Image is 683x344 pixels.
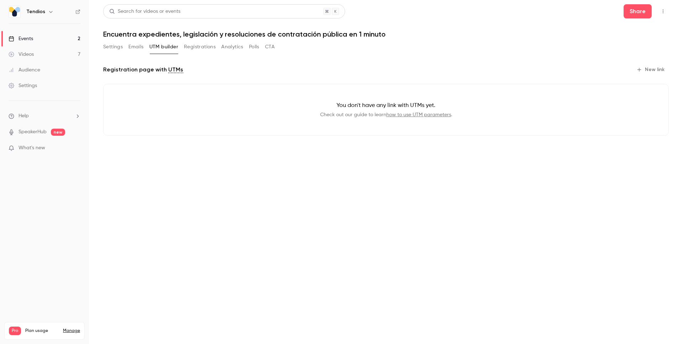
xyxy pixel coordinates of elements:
h6: Tendios [26,8,45,15]
div: Events [9,35,33,42]
a: how to use UTM parameters [386,112,451,117]
span: What's new [18,144,45,152]
div: Videos [9,51,34,58]
button: Share [624,4,652,18]
img: Tendios [9,6,20,17]
p: You don't have any link with UTMs yet. [115,101,657,110]
button: CTA [265,41,275,53]
span: new [51,129,65,136]
p: Registration page with [103,65,183,74]
span: Plan usage [25,328,59,334]
button: New link [634,64,669,75]
span: Pro [9,327,21,335]
button: Settings [103,41,123,53]
a: Manage [63,328,80,334]
div: Settings [9,82,37,89]
div: Search for videos or events [109,8,180,15]
div: Audience [9,66,40,74]
a: SpeakerHub [18,128,47,136]
span: Help [18,112,29,120]
button: UTM builder [149,41,178,53]
button: Analytics [221,41,243,53]
a: UTMs [168,65,183,74]
p: Check out our guide to learn . [115,111,657,118]
li: help-dropdown-opener [9,112,80,120]
button: Polls [249,41,259,53]
button: Registrations [184,41,216,53]
button: Emails [128,41,143,53]
h1: Encuentra expedientes, legislación y resoluciones de contratación pública en 1 minuto [103,30,669,38]
iframe: Noticeable Trigger [72,145,80,151]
